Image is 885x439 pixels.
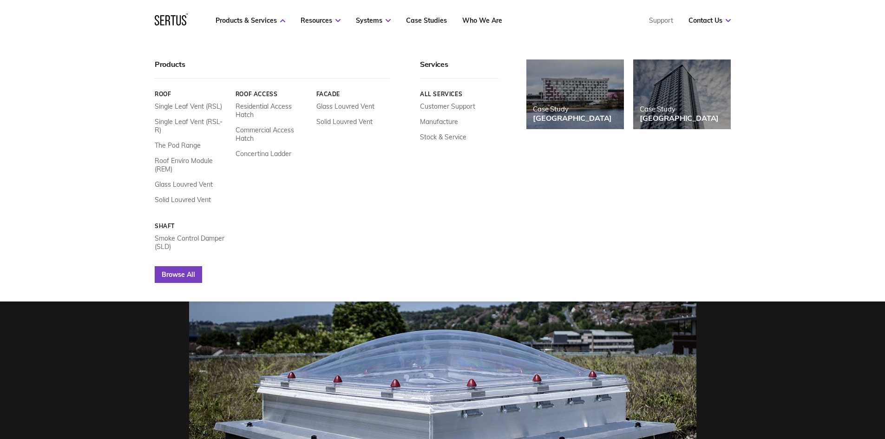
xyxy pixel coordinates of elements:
a: Systems [356,16,391,25]
a: Residential Access Hatch [235,102,309,119]
a: Case Study[GEOGRAPHIC_DATA] [633,59,731,129]
a: All services [420,91,498,98]
a: Products & Services [216,16,285,25]
a: Single Leaf Vent (RSL) [155,102,222,111]
a: Glass Louvred Vent [316,102,374,111]
a: Roof Enviro Module (REM) [155,157,229,173]
a: Resources [301,16,341,25]
a: Solid Louvred Vent [155,196,211,204]
a: The Pod Range [155,141,201,150]
div: Case Study [533,105,612,113]
a: Shaft [155,223,229,229]
a: Facade [316,91,390,98]
a: Single Leaf Vent (RSL-R) [155,118,229,134]
a: Smoke Control Damper (SLD) [155,234,229,251]
a: Customer Support [420,102,475,111]
div: Services [420,59,498,79]
a: Commercial Access Hatch [235,126,309,143]
a: Support [649,16,673,25]
a: Case Studies [406,16,447,25]
div: Products [155,59,390,79]
a: Browse All [155,266,202,283]
a: Contact Us [688,16,731,25]
div: [GEOGRAPHIC_DATA] [533,113,612,123]
a: Manufacture [420,118,458,126]
a: Concertina Ladder [235,150,291,158]
div: [GEOGRAPHIC_DATA] [640,113,719,123]
a: Roof [155,91,229,98]
iframe: Chat Widget [718,331,885,439]
a: Roof Access [235,91,309,98]
a: Who We Are [462,16,502,25]
a: Solid Louvred Vent [316,118,372,126]
div: Case Study [640,105,719,113]
a: Stock & Service [420,133,466,141]
a: Case Study[GEOGRAPHIC_DATA] [526,59,624,129]
a: Glass Louvred Vent [155,180,213,189]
